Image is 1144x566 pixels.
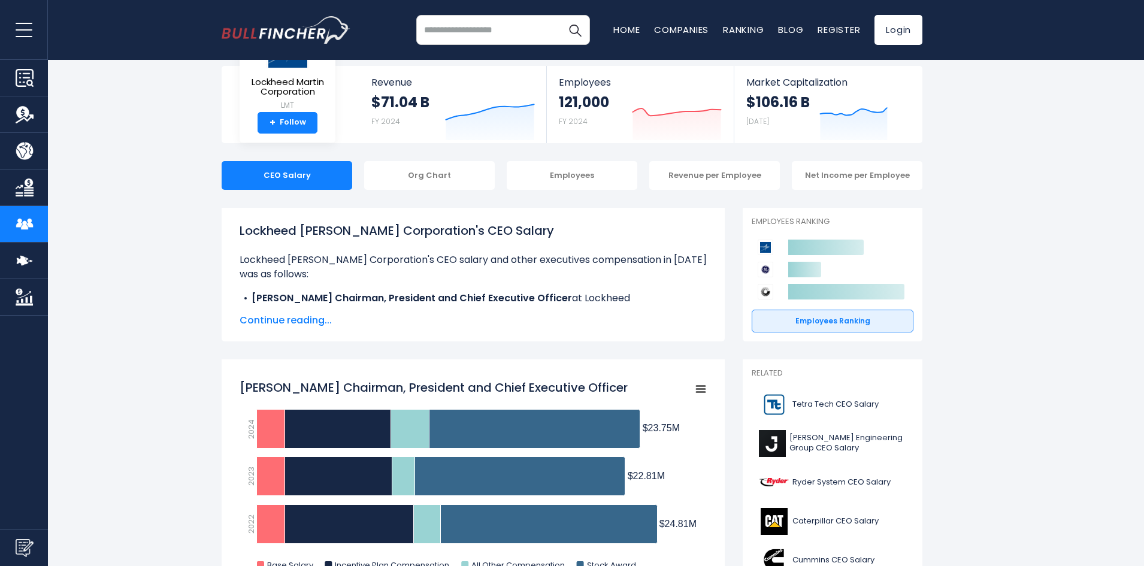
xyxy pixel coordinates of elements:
[752,505,913,538] a: Caterpillar CEO Salary
[240,291,707,320] li: at Lockheed [PERSON_NAME] Corporation, received a total compensation of $23.75 M in [DATE].
[759,430,786,457] img: J logo
[792,399,879,410] span: Tetra Tech CEO Salary
[752,368,913,379] p: Related
[371,77,535,88] span: Revenue
[252,291,572,305] b: [PERSON_NAME] Chairman, President and Chief Executive Officer
[246,514,257,534] text: 2022
[752,466,913,499] a: Ryder System CEO Salary
[758,262,773,277] img: GE Aerospace competitors logo
[559,93,609,111] strong: 121,000
[758,240,773,255] img: Lockheed Martin Corporation competitors logo
[246,419,257,439] text: 2024
[507,161,637,190] div: Employees
[560,15,590,45] button: Search
[628,471,665,481] tspan: $22.81M
[792,555,874,565] span: Cummins CEO Salary
[746,77,909,88] span: Market Capitalization
[240,379,628,396] tspan: [PERSON_NAME] Chairman, President and Chief Executive Officer
[240,253,707,282] p: Lockheed [PERSON_NAME] Corporation's CEO salary and other executives compensation in [DATE] was a...
[547,66,733,143] a: Employees 121,000 FY 2024
[792,161,922,190] div: Net Income per Employee
[222,16,350,44] img: bullfincher logo
[752,427,913,460] a: [PERSON_NAME] Engineering Group CEO Salary
[792,516,879,526] span: Caterpillar CEO Salary
[759,469,789,496] img: R logo
[723,23,764,36] a: Ranking
[874,15,922,45] a: Login
[752,388,913,421] a: Tetra Tech CEO Salary
[752,217,913,227] p: Employees Ranking
[778,23,803,36] a: Blog
[559,77,721,88] span: Employees
[746,93,810,111] strong: $106.16 B
[613,23,640,36] a: Home
[792,477,891,488] span: Ryder System CEO Salary
[758,284,773,299] img: RTX Corporation competitors logo
[759,508,789,535] img: CAT logo
[240,313,707,328] span: Continue reading...
[654,23,709,36] a: Companies
[659,519,697,529] tspan: $24.81M
[258,112,317,134] a: +Follow
[734,66,921,143] a: Market Capitalization $106.16 B [DATE]
[240,222,707,240] h1: Lockheed [PERSON_NAME] Corporation's CEO Salary
[759,391,789,418] img: TTEK logo
[222,161,352,190] div: CEO Salary
[364,161,495,190] div: Org Chart
[649,161,780,190] div: Revenue per Employee
[359,66,547,143] a: Revenue $71.04 B FY 2024
[246,467,257,486] text: 2023
[249,100,326,111] small: LMT
[222,16,350,44] a: Go to homepage
[789,433,906,453] span: [PERSON_NAME] Engineering Group CEO Salary
[249,77,326,97] span: Lockheed Martin Corporation
[559,116,588,126] small: FY 2024
[746,116,769,126] small: [DATE]
[249,28,326,112] a: Lockheed Martin Corporation LMT
[371,116,400,126] small: FY 2024
[752,310,913,332] a: Employees Ranking
[371,93,429,111] strong: $71.04 B
[818,23,860,36] a: Register
[643,423,680,433] tspan: $23.75M
[270,117,276,128] strong: +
